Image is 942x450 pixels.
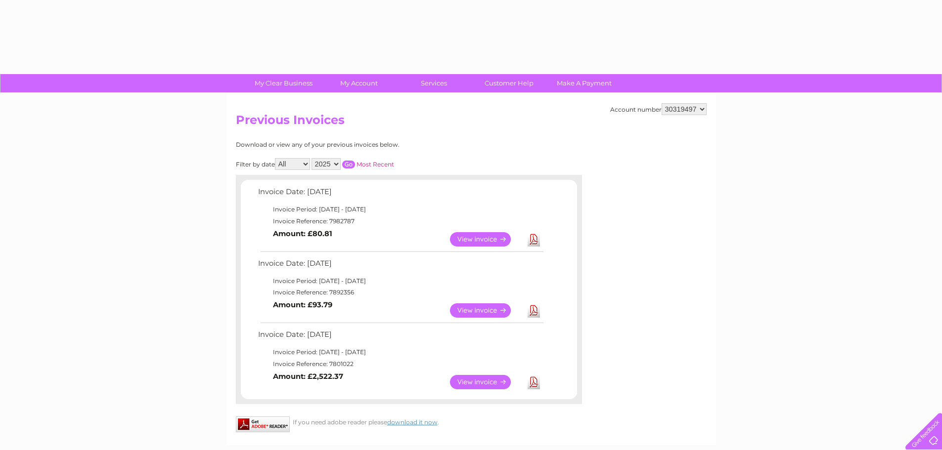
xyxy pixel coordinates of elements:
div: If you need adobe reader please . [236,416,582,426]
a: View [450,375,523,389]
td: Invoice Date: [DATE] [256,257,545,275]
td: Invoice Date: [DATE] [256,328,545,346]
a: My Clear Business [243,74,324,92]
div: Filter by date [236,158,495,170]
td: Invoice Reference: 7982787 [256,215,545,227]
a: Customer Help [468,74,550,92]
td: Invoice Reference: 7892356 [256,286,545,298]
a: download it now [387,418,438,426]
td: Invoice Period: [DATE] - [DATE] [256,346,545,358]
td: Invoice Reference: 7801022 [256,358,545,370]
div: Account number [610,103,707,115]
td: Invoice Period: [DATE] - [DATE] [256,275,545,287]
a: Download [528,375,540,389]
b: Amount: £93.79 [273,300,332,309]
div: Download or view any of your previous invoices below. [236,141,495,148]
td: Invoice Date: [DATE] [256,185,545,204]
td: Invoice Period: [DATE] - [DATE] [256,204,545,215]
a: Download [528,303,540,318]
a: Make A Payment [543,74,625,92]
a: Download [528,232,540,246]
h2: Previous Invoices [236,113,707,132]
b: Amount: £80.81 [273,229,332,238]
a: Services [393,74,475,92]
a: View [450,232,523,246]
b: Amount: £2,522.37 [273,372,343,381]
a: View [450,303,523,318]
a: My Account [318,74,400,92]
a: Most Recent [357,161,394,168]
